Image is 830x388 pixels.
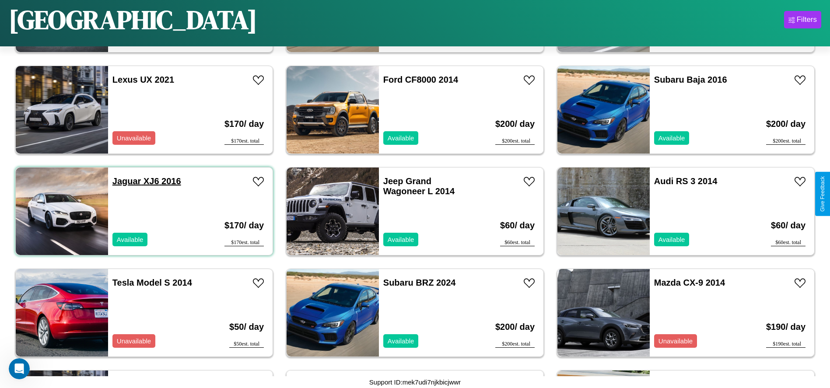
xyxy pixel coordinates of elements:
[388,132,414,144] p: Available
[117,335,151,347] p: Unavailable
[369,376,461,388] p: Support ID: mek7udi7njkbicjwwr
[112,176,181,186] a: Jaguar XJ6 2016
[658,234,685,245] p: Available
[766,313,805,341] h3: $ 190 / day
[9,2,257,38] h1: [GEOGRAPHIC_DATA]
[784,11,821,28] button: Filters
[500,212,535,239] h3: $ 60 / day
[112,278,192,287] a: Tesla Model S 2014
[766,341,805,348] div: $ 190 est. total
[224,138,264,145] div: $ 170 est. total
[495,341,535,348] div: $ 200 est. total
[224,239,264,246] div: $ 170 est. total
[495,138,535,145] div: $ 200 est. total
[383,75,458,84] a: Ford CF8000 2014
[383,176,455,196] a: Jeep Grand Wagoneer L 2014
[9,358,30,379] iframe: Intercom live chat
[495,313,535,341] h3: $ 200 / day
[388,335,414,347] p: Available
[771,239,805,246] div: $ 60 est. total
[766,138,805,145] div: $ 200 est. total
[654,75,727,84] a: Subaru Baja 2016
[500,239,535,246] div: $ 60 est. total
[112,75,174,84] a: Lexus UX 2021
[229,341,264,348] div: $ 50 est. total
[224,212,264,239] h3: $ 170 / day
[224,110,264,138] h3: $ 170 / day
[383,278,456,287] a: Subaru BRZ 2024
[495,110,535,138] h3: $ 200 / day
[819,176,826,212] div: Give Feedback
[388,234,414,245] p: Available
[771,212,805,239] h3: $ 60 / day
[658,335,693,347] p: Unavailable
[797,15,817,24] div: Filters
[117,234,144,245] p: Available
[654,278,725,287] a: Mazda CX-9 2014
[229,313,264,341] h3: $ 50 / day
[766,110,805,138] h3: $ 200 / day
[658,132,685,144] p: Available
[654,176,718,186] a: Audi RS 3 2014
[117,132,151,144] p: Unavailable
